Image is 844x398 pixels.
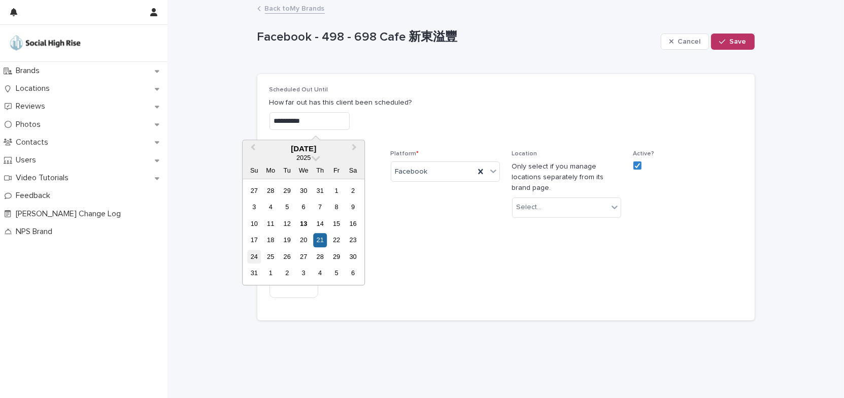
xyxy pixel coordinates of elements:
div: Choose Friday, August 29th, 2025 [330,250,344,263]
div: Choose Wednesday, September 3rd, 2025 [297,267,311,280]
div: Choose Monday, August 25th, 2025 [264,250,278,263]
div: Choose Tuesday, August 19th, 2025 [280,234,294,247]
p: Brands [12,66,48,76]
div: Choose Monday, August 11th, 2025 [264,217,278,230]
div: Choose Sunday, August 24th, 2025 [247,250,261,263]
p: Reviews [12,102,53,111]
span: 2025 [296,154,311,162]
div: Choose Wednesday, August 20th, 2025 [297,234,311,247]
div: Choose Saturday, August 16th, 2025 [346,217,360,230]
p: Photos [12,120,49,129]
div: Choose Friday, August 8th, 2025 [330,201,344,214]
p: Users [12,155,44,165]
a: Back toMy Brands [265,2,325,14]
div: Choose Thursday, August 28th, 2025 [313,250,327,263]
div: Choose Wednesday, August 27th, 2025 [297,250,311,263]
div: Choose Tuesday, August 26th, 2025 [280,250,294,263]
p: How far out has this client been scheduled? [269,97,742,108]
div: Choose Tuesday, July 29th, 2025 [280,184,294,197]
span: Scheduled Out Until [269,87,328,93]
div: Choose Friday, September 5th, 2025 [330,267,344,280]
div: Tu [280,164,294,178]
div: Choose Monday, July 28th, 2025 [264,184,278,197]
span: Location [512,151,537,157]
span: Facebook [395,167,428,177]
div: Choose Thursday, August 21st, 2025 [313,234,327,247]
div: Mo [264,164,278,178]
p: Video Tutorials [12,173,77,183]
p: Only select if you manage locations separately from its brand page. [512,161,621,193]
div: Choose Saturday, August 9th, 2025 [346,201,360,214]
div: Choose Sunday, August 10th, 2025 [247,217,261,230]
button: Previous Month [244,141,260,157]
div: Choose Saturday, August 30th, 2025 [346,250,360,263]
div: Choose Sunday, August 31st, 2025 [247,267,261,280]
span: Save [730,38,747,45]
span: Active? [633,151,655,157]
div: Choose Wednesday, July 30th, 2025 [297,184,311,197]
div: [DATE] [243,144,364,153]
p: [PERSON_NAME] Change Log [12,209,129,219]
div: Choose Wednesday, August 6th, 2025 [297,201,311,214]
div: Fr [330,164,344,178]
button: Next Month [347,141,363,157]
p: NPS Brand [12,227,60,237]
div: Choose Thursday, August 14th, 2025 [313,217,327,230]
div: Choose Thursday, July 31st, 2025 [313,184,327,197]
div: Choose Wednesday, August 13th, 2025 [297,217,311,230]
div: Choose Friday, August 1st, 2025 [330,184,344,197]
button: Cancel [661,34,710,50]
span: Cancel [678,38,700,45]
div: Choose Sunday, August 17th, 2025 [247,234,261,247]
div: We [297,164,311,178]
p: Facebook - 498 - 698 Cafe 新東溢豐 [257,30,657,45]
div: Choose Monday, August 4th, 2025 [264,201,278,214]
div: Choose Saturday, August 2nd, 2025 [346,184,360,197]
div: Choose Tuesday, August 5th, 2025 [280,201,294,214]
div: Choose Friday, August 15th, 2025 [330,217,344,230]
div: Choose Monday, August 18th, 2025 [264,234,278,247]
span: Platform [391,151,419,157]
p: Locations [12,84,58,93]
div: Choose Thursday, August 7th, 2025 [313,201,327,214]
div: Choose Saturday, September 6th, 2025 [346,267,360,280]
p: Contacts [12,138,56,147]
div: Choose Tuesday, September 2nd, 2025 [280,267,294,280]
div: Choose Monday, September 1st, 2025 [264,267,278,280]
div: Select... [517,202,542,213]
button: Save [711,34,754,50]
img: o5DnuTxEQV6sW9jFYBBf [8,33,82,53]
div: month 2025-08 [246,183,361,282]
div: Choose Saturday, August 23rd, 2025 [346,234,360,247]
p: Feedback [12,191,58,201]
div: Choose Thursday, September 4th, 2025 [313,267,327,280]
div: Choose Friday, August 22nd, 2025 [330,234,344,247]
div: Su [247,164,261,178]
div: Choose Sunday, August 3rd, 2025 [247,201,261,214]
div: Choose Tuesday, August 12th, 2025 [280,217,294,230]
div: Sa [346,164,360,178]
div: Choose Sunday, July 27th, 2025 [247,184,261,197]
div: Th [313,164,327,178]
